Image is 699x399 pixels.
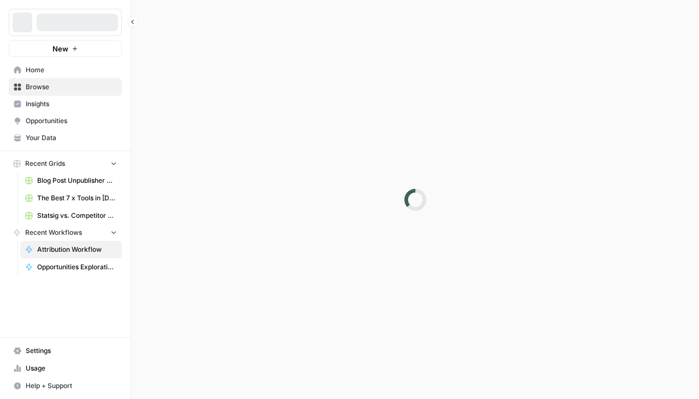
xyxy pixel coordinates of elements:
span: Recent Workflows [25,228,82,238]
a: Blog Post Unpublisher Grid (master) [20,172,122,189]
span: Attribution Workflow [37,245,117,255]
span: Your Data [26,133,117,143]
span: Insights [26,99,117,109]
button: Recent Grids [9,155,122,172]
button: New [9,41,122,57]
a: Browse [9,78,122,96]
span: Settings [26,346,117,356]
button: Help + Support [9,377,122,395]
a: Insights [9,95,122,113]
span: Blog Post Unpublisher Grid (master) [37,176,117,186]
a: Your Data [9,129,122,147]
span: Opportunities Exploration Workflow [37,262,117,272]
a: Settings [9,342,122,360]
span: Recent Grids [25,159,65,169]
span: Statsig vs. Competitor v2 Grid [37,211,117,221]
span: The Best 7 x Tools in [DATE] Grid [37,193,117,203]
a: Opportunities [9,112,122,130]
a: Statsig vs. Competitor v2 Grid [20,207,122,224]
a: Attribution Workflow [20,241,122,258]
span: New [52,43,68,54]
a: Opportunities Exploration Workflow [20,258,122,276]
a: Home [9,61,122,79]
a: Usage [9,360,122,377]
span: Opportunities [26,116,117,126]
span: Home [26,65,117,75]
button: Recent Workflows [9,224,122,241]
a: The Best 7 x Tools in [DATE] Grid [20,189,122,207]
span: Usage [26,363,117,373]
span: Browse [26,82,117,92]
span: Help + Support [26,381,117,391]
